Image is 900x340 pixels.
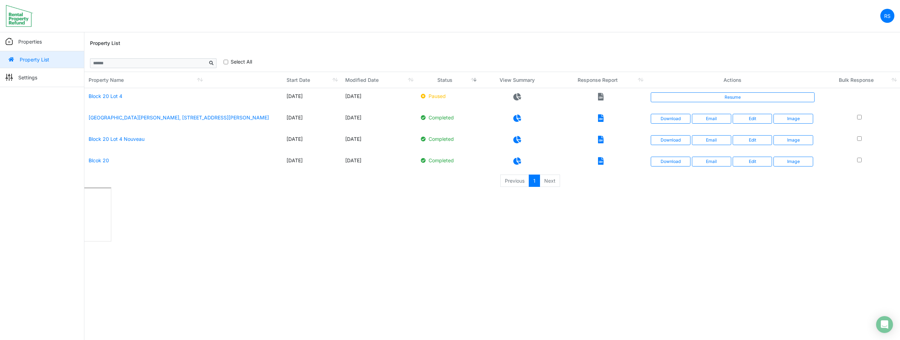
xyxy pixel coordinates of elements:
[231,58,252,65] label: Select All
[692,114,731,124] button: Email
[84,72,282,88] th: Property Name: activate to sort column ascending
[733,114,772,124] a: Edit
[819,72,900,88] th: Bulk Response: activate to sort column ascending
[421,92,475,100] p: Paused
[89,157,109,163] a: Blcok 20
[651,135,690,145] a: Download
[876,316,893,333] div: Open Intercom Messenger
[651,92,815,102] a: Resume
[733,135,772,145] a: Edit
[282,88,341,110] td: [DATE]
[651,114,690,124] a: Download
[692,135,731,145] button: Email
[90,58,207,68] input: Sizing example input
[89,136,144,142] a: Block 20 Lot 4 Nouveau
[647,72,819,88] th: Actions
[773,114,813,124] button: Image
[341,72,417,88] th: Modified Date: activate to sort column ascending
[529,175,540,187] a: 1
[18,38,42,45] p: Properties
[692,157,731,166] button: Email
[18,74,37,81] p: Settings
[651,157,690,166] a: Download
[421,135,475,143] p: Completed
[6,38,13,45] img: sidemenu_properties.png
[773,135,813,145] button: Image
[421,114,475,121] p: Completed
[89,115,269,120] a: [GEOGRAPHIC_DATA][PERSON_NAME], [STREET_ADDRESS][PERSON_NAME]
[282,152,341,174] td: [DATE]
[341,88,417,110] td: [DATE]
[421,157,475,164] p: Completed
[880,9,894,23] a: RS
[6,5,33,27] img: spp logo
[555,72,647,88] th: Response Report: activate to sort column ascending
[6,74,13,81] img: sidemenu_settings.png
[282,72,341,88] th: Start Date: activate to sort column ascending
[773,157,813,166] button: Image
[733,157,772,166] a: Edit
[282,110,341,131] td: [DATE]
[341,110,417,131] td: [DATE]
[884,12,891,20] p: RS
[90,40,120,46] h6: Property List
[89,93,122,99] a: Block 20 Lot 4
[480,72,555,88] th: View Summary
[417,72,480,88] th: Status: activate to sort column ascending
[341,131,417,152] td: [DATE]
[341,152,417,174] td: [DATE]
[282,131,341,152] td: [DATE]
